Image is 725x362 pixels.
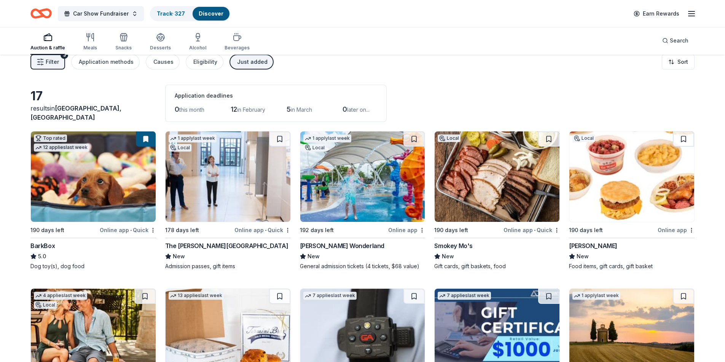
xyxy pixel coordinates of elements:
[434,131,560,270] a: Image for Smokey Mo'sLocal190 days leftOnline app•QuickSmokey Mo'sNewGift cards, gift baskets, food
[130,227,132,233] span: •
[30,241,55,250] div: BarkBox
[189,30,206,55] button: Alcohol
[234,225,291,235] div: Online app Quick
[343,105,347,113] span: 0
[308,252,320,261] span: New
[237,106,265,113] span: in February
[34,144,89,152] div: 12 applies last week
[438,292,491,300] div: 7 applies last week
[30,262,156,270] div: Dog toy(s), dog food
[303,292,357,300] div: 7 applies last week
[569,226,603,235] div: 190 days left
[303,134,351,142] div: 1 apply last week
[34,301,57,309] div: Local
[173,252,185,261] span: New
[300,262,425,270] div: General admission tickets (4 tickets, $68 value)
[656,33,695,48] button: Search
[229,54,274,70] button: Just added
[225,45,250,51] div: Beverages
[186,54,223,70] button: Eligibility
[150,45,171,51] div: Desserts
[169,134,217,142] div: 1 apply last week
[150,30,171,55] button: Desserts
[165,131,291,270] a: Image for The Bush Center1 applylast weekLocal178 days leftOnline app•QuickThe [PERSON_NAME][GEOG...
[100,225,156,235] div: Online app Quick
[115,30,132,55] button: Snacks
[534,227,535,233] span: •
[434,226,468,235] div: 190 days left
[434,262,560,270] div: Gift cards, gift baskets, food
[61,51,68,59] div: 3
[34,134,67,142] div: Top rated
[303,144,326,152] div: Local
[442,252,454,261] span: New
[388,225,425,235] div: Online app
[662,54,695,70] button: Sort
[38,252,46,261] span: 5.0
[569,262,695,270] div: Food items, gift cards, gift basket
[153,57,174,66] div: Causes
[670,36,688,45] span: Search
[504,225,560,235] div: Online app Quick
[347,106,370,113] span: later on...
[30,131,156,270] a: Image for BarkBoxTop rated12 applieslast week190 days leftOnline app•QuickBarkBox5.0Dog toy(s), d...
[83,45,97,51] div: Meals
[572,292,620,300] div: 1 apply last week
[31,131,156,222] img: Image for BarkBox
[287,105,291,113] span: 5
[30,54,65,70] button: Filter3
[199,10,223,17] a: Discover
[175,105,179,113] span: 0
[225,30,250,55] button: Beverages
[73,9,129,18] span: Car Show Fundraiser
[30,89,156,104] div: 17
[79,57,134,66] div: Application methods
[83,30,97,55] button: Meals
[572,134,595,142] div: Local
[300,131,425,222] img: Image for Morgan's Wonderland
[569,131,695,270] a: Image for Bill MillerLocal190 days leftOnline app[PERSON_NAME]NewFood items, gift cards, gift basket
[231,105,237,113] span: 12
[569,241,617,250] div: [PERSON_NAME]
[435,131,559,222] img: Image for Smokey Mo's
[165,262,291,270] div: Admission passes, gift items
[438,134,460,142] div: Local
[677,57,688,66] span: Sort
[265,227,266,233] span: •
[169,292,224,300] div: 13 applies last week
[577,252,589,261] span: New
[30,226,64,235] div: 190 days left
[30,5,52,22] a: Home
[237,57,268,66] div: Just added
[569,131,694,222] img: Image for Bill Miller
[58,6,144,21] button: Car Show Fundraiser
[434,241,473,250] div: Smokey Mo's
[165,226,199,235] div: 178 days left
[629,7,684,21] a: Earn Rewards
[30,45,65,51] div: Auction & raffle
[146,54,180,70] button: Causes
[30,104,156,122] div: results
[165,241,288,250] div: The [PERSON_NAME][GEOGRAPHIC_DATA]
[30,30,65,55] button: Auction & raffle
[71,54,140,70] button: Application methods
[115,45,132,51] div: Snacks
[175,91,377,100] div: Application deadlines
[150,6,230,21] button: Track· 327Discover
[34,292,87,300] div: 4 applies last week
[30,104,121,121] span: [GEOGRAPHIC_DATA], [GEOGRAPHIC_DATA]
[193,57,217,66] div: Eligibility
[300,241,384,250] div: [PERSON_NAME] Wonderland
[179,106,204,113] span: this month
[291,106,312,113] span: in March
[169,144,191,152] div: Local
[166,131,290,222] img: Image for The Bush Center
[300,226,334,235] div: 192 days left
[189,45,206,51] div: Alcohol
[46,57,59,66] span: Filter
[157,10,185,17] a: Track· 327
[658,225,695,235] div: Online app
[30,104,121,121] span: in
[300,131,425,270] a: Image for Morgan's Wonderland1 applylast weekLocal192 days leftOnline app[PERSON_NAME] Wonderland...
